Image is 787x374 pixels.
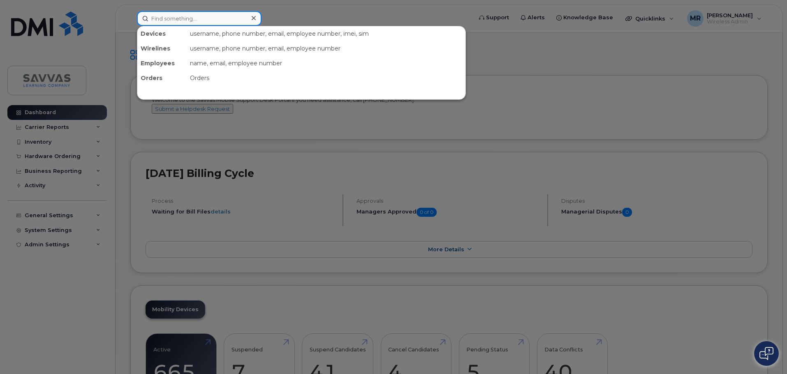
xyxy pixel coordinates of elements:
[137,26,187,41] div: Devices
[187,41,465,56] div: username, phone number, email, employee number
[137,41,187,56] div: Wirelines
[759,347,773,360] img: Open chat
[137,71,187,85] div: Orders
[137,56,187,71] div: Employees
[187,56,465,71] div: name, email, employee number
[187,71,465,85] div: Orders
[187,26,465,41] div: username, phone number, email, employee number, imei, sim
